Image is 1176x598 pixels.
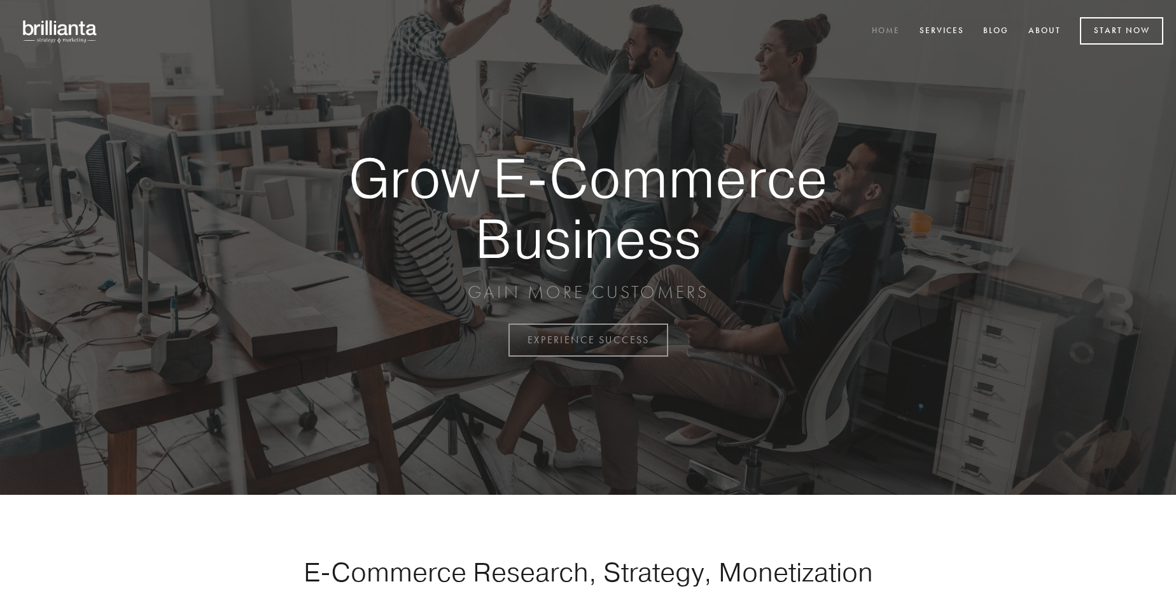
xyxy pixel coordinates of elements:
a: Home [864,21,908,42]
a: About [1020,21,1069,42]
p: GAIN MORE CUSTOMERS [304,281,872,304]
img: brillianta - research, strategy, marketing [13,13,108,50]
a: Blog [975,21,1017,42]
a: EXPERIENCE SUCCESS [508,324,668,357]
strong: Grow E-Commerce Business [304,148,872,268]
a: Start Now [1080,17,1163,45]
a: Services [911,21,972,42]
h1: E-Commerce Research, Strategy, Monetization [263,556,913,588]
